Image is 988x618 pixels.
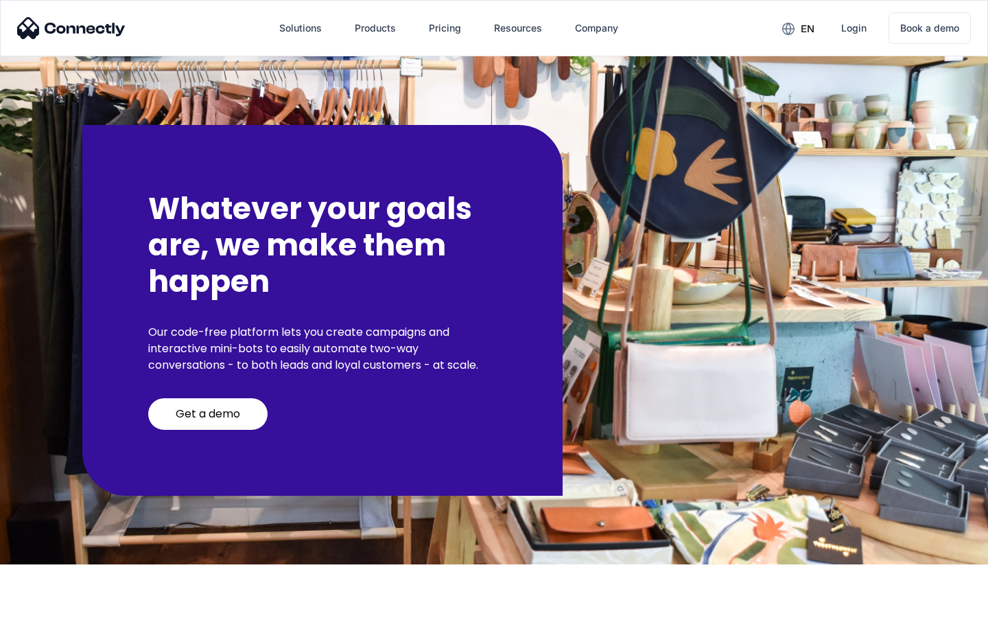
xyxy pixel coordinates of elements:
[279,19,322,38] div: Solutions
[148,324,497,374] p: Our code-free platform lets you create campaigns and interactive mini-bots to easily automate two...
[429,19,461,38] div: Pricing
[355,19,396,38] div: Products
[830,12,878,45] a: Login
[841,19,867,38] div: Login
[17,17,126,39] img: Connectly Logo
[889,12,971,44] a: Book a demo
[575,19,618,38] div: Company
[176,407,240,421] div: Get a demo
[801,19,814,38] div: en
[494,19,542,38] div: Resources
[27,594,82,613] ul: Language list
[418,12,472,45] a: Pricing
[148,191,497,299] h2: Whatever your goals are, we make them happen
[14,594,82,613] aside: Language selected: English
[148,398,268,430] a: Get a demo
